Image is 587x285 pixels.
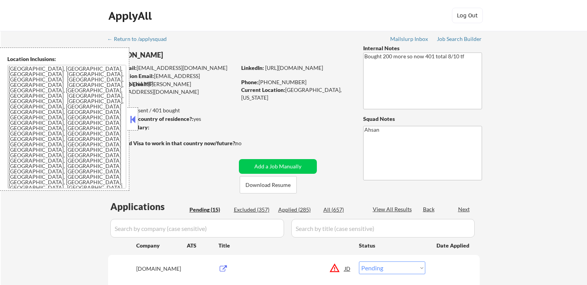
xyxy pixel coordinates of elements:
[241,78,350,86] div: [PHONE_NUMBER]
[108,9,154,22] div: ApplyAll
[359,238,425,252] div: Status
[329,263,340,273] button: warning_amber
[108,80,236,95] div: [PERSON_NAME][EMAIL_ADDRESS][DOMAIN_NAME]
[108,115,193,122] strong: Can work in country of residence?:
[363,44,482,52] div: Internal Notes
[108,64,236,72] div: [EMAIL_ADDRESS][DOMAIN_NAME]
[437,36,482,44] a: Job Search Builder
[363,115,482,123] div: Squad Notes
[234,206,272,214] div: Excluded (357)
[108,107,236,114] div: 285 sent / 401 bought
[241,87,285,93] strong: Current Location:
[108,72,236,87] div: [EMAIL_ADDRESS][DOMAIN_NAME]
[241,86,350,101] div: [GEOGRAPHIC_DATA], [US_STATE]
[110,219,284,237] input: Search by company (case sensitive)
[218,242,352,249] div: Title
[278,206,317,214] div: Applied (285)
[110,202,187,211] div: Applications
[136,242,187,249] div: Company
[458,205,470,213] div: Next
[107,36,174,44] a: ← Return to /applysquad
[452,8,483,23] button: Log Out
[323,206,362,214] div: All (657)
[291,219,475,237] input: Search by title (case sensitive)
[108,50,267,60] div: [PERSON_NAME]
[239,159,317,174] button: Add a Job Manually
[108,140,237,146] strong: Will need Visa to work in that country now/future?:
[187,242,218,249] div: ATS
[7,55,126,63] div: Location Inclusions:
[436,242,470,249] div: Date Applied
[390,36,429,42] div: Mailslurp Inbox
[241,79,259,85] strong: Phone:
[423,205,435,213] div: Back
[189,206,228,214] div: Pending (15)
[437,36,482,42] div: Job Search Builder
[373,205,414,213] div: View All Results
[108,115,234,123] div: yes
[136,265,187,273] div: [DOMAIN_NAME]
[240,176,297,193] button: Download Resume
[265,64,323,71] a: [URL][DOMAIN_NAME]
[107,36,174,42] div: ← Return to /applysquad
[344,261,352,275] div: JD
[390,36,429,44] a: Mailslurp Inbox
[235,139,257,147] div: no
[241,64,264,71] strong: LinkedIn:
